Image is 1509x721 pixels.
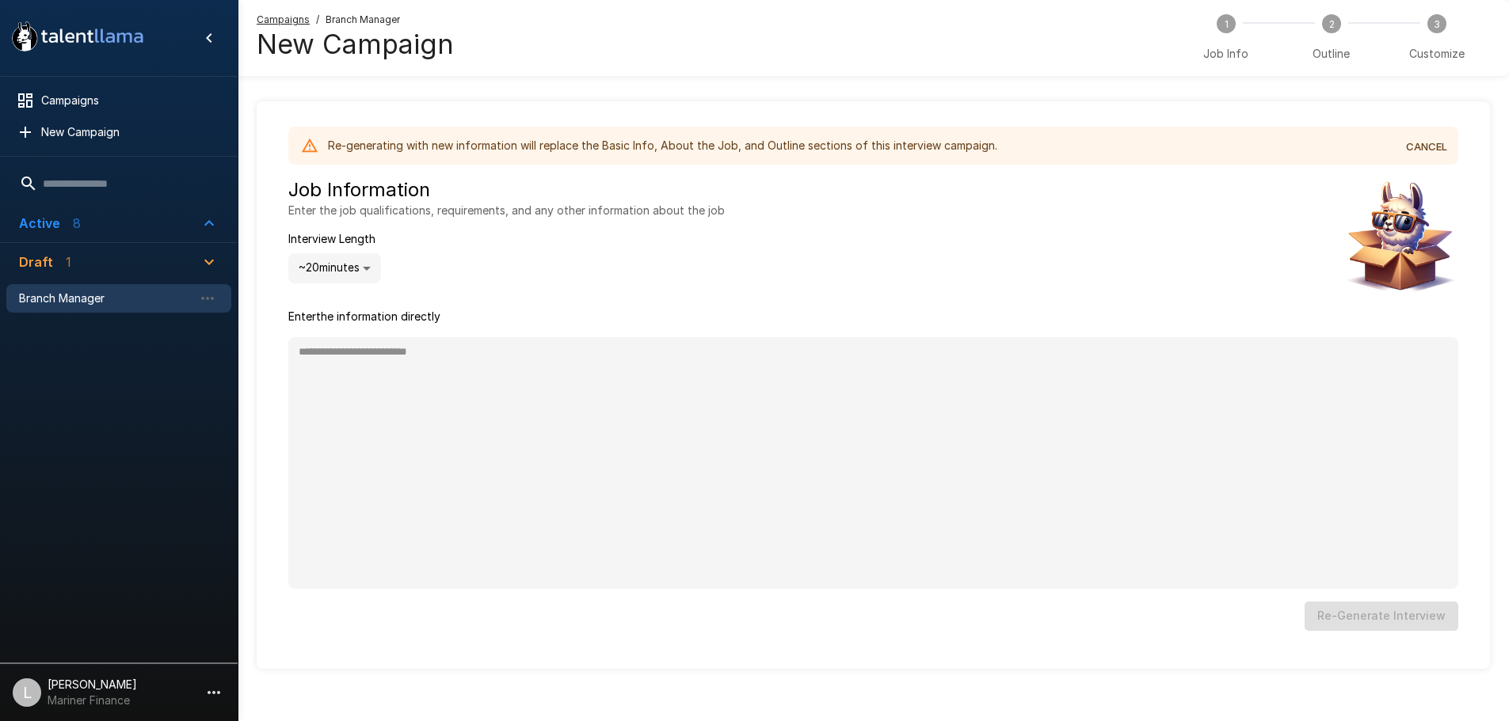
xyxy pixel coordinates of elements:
p: Enter the information directly [288,309,1458,324]
u: Campaigns [257,13,310,25]
span: / [316,12,319,28]
span: Branch Manager [326,12,400,28]
p: Enter the job qualifications, requirements, and any other information about the job [288,203,725,218]
h5: Job Information [288,177,725,203]
div: ~ 20 minutes [288,253,381,283]
button: CANCEL [1401,135,1452,159]
div: Re-generating with new information will replace the Basic Info, About the Job, and Outline sectio... [328,131,997,160]
h4: New Campaign [257,28,454,61]
p: Interview Length [288,231,381,247]
img: Animated document [1339,177,1458,296]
